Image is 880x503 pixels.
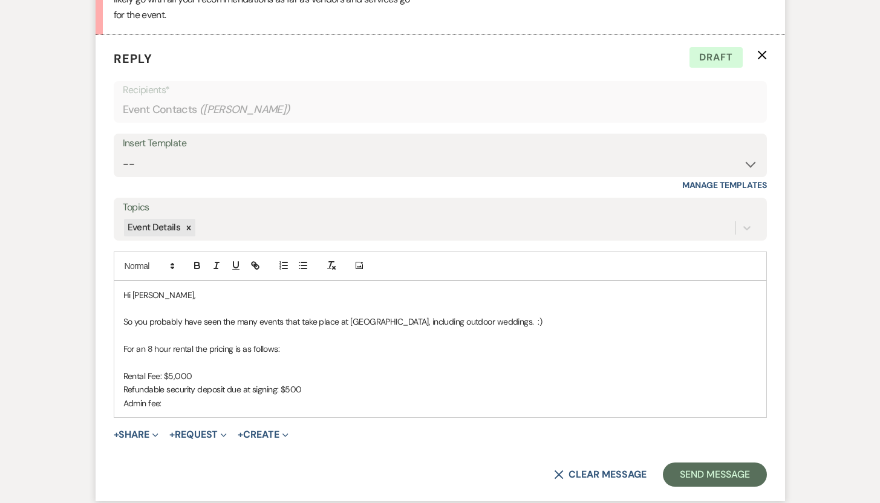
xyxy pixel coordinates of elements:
[169,430,175,440] span: +
[123,383,757,396] p: Refundable security deposit due at signing: $500
[114,430,119,440] span: +
[682,180,767,190] a: Manage Templates
[123,98,758,122] div: Event Contacts
[123,369,757,383] p: Rental Fee: $5,000
[123,315,757,328] p: So you probably have seen the many events that take place at [GEOGRAPHIC_DATA], including outdoor...
[124,219,183,236] div: Event Details
[114,430,159,440] button: Share
[123,342,757,355] p: For an 8 hour rental the pricing is as follows:
[238,430,288,440] button: Create
[238,430,243,440] span: +
[689,47,743,68] span: Draft
[554,470,646,479] button: Clear message
[663,462,766,487] button: Send Message
[123,82,758,98] p: Recipients*
[200,102,290,118] span: ( [PERSON_NAME] )
[123,397,757,410] p: Admin fee:
[169,430,227,440] button: Request
[123,199,758,216] label: Topics
[123,288,757,302] p: Hi [PERSON_NAME],
[123,135,758,152] div: Insert Template
[114,51,152,67] span: Reply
